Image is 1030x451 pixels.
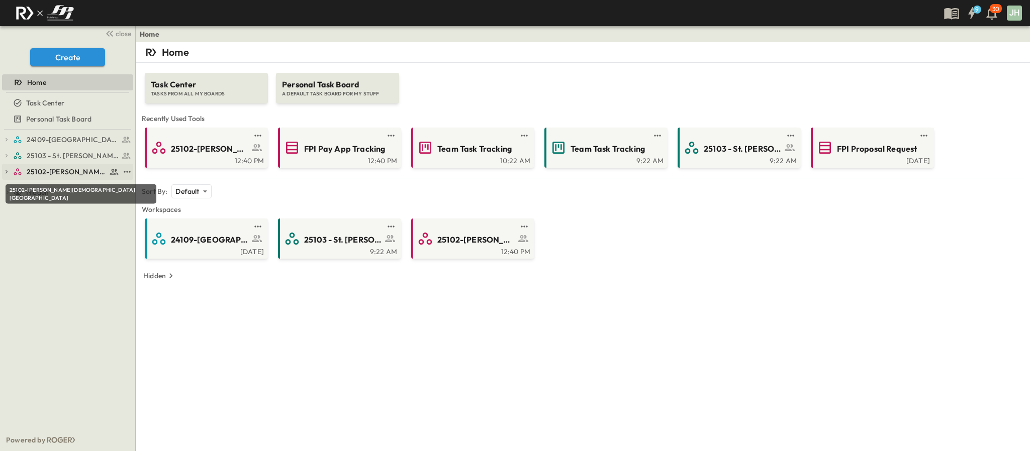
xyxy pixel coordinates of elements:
button: JH [1006,5,1023,22]
a: 25102-[PERSON_NAME][DEMOGRAPHIC_DATA][GEOGRAPHIC_DATA] [413,231,530,247]
span: 25103 - St. [PERSON_NAME] Phase 2 [27,151,119,161]
span: Home [27,77,46,87]
a: 25103 - St. [PERSON_NAME] Phase 2 [680,140,797,156]
a: 12:40 PM [413,247,530,255]
a: Personal Task BoardA DEFAULT TASK BOARD FOR MY STUFF [275,63,400,103]
button: Create [30,48,105,66]
span: 25102-[PERSON_NAME][DEMOGRAPHIC_DATA][GEOGRAPHIC_DATA] [171,143,249,155]
a: FPI Pay App Tracking [280,140,397,156]
div: JH [1007,6,1022,21]
button: test [518,130,530,142]
button: test [785,130,797,142]
p: Hidden [143,271,166,281]
a: [DATE] [147,247,264,255]
a: 12:40 PM [280,156,397,164]
nav: breadcrumbs [140,29,165,39]
button: 9 [962,4,982,22]
button: test [518,220,530,233]
div: 25102-[PERSON_NAME][DEMOGRAPHIC_DATA][GEOGRAPHIC_DATA] [6,184,156,204]
span: 24109-St. Teresa of Calcutta Parish Hall [27,135,119,145]
a: Team Task Tracking [413,140,530,156]
span: A DEFAULT TASK BOARD FOR MY STUFF [282,90,393,97]
span: TASKS FROM ALL MY BOARDS [151,90,262,97]
a: 25103 - St. [PERSON_NAME] Phase 2 [13,149,131,163]
span: Team Task Tracking [437,143,512,155]
a: 9:22 AM [680,156,797,164]
div: 24109-St. Teresa of Calcutta Parish Halltest [2,132,133,148]
img: c8d7d1ed905e502e8f77bf7063faec64e13b34fdb1f2bdd94b0e311fc34f8000.png [12,3,77,24]
a: 24109-[GEOGRAPHIC_DATA][PERSON_NAME] [147,231,264,247]
span: Task Center [26,98,64,108]
div: 25102-Christ The Redeemer Anglican Churchtest [2,164,133,180]
span: FPI Pay App Tracking [304,143,385,155]
p: 30 [992,5,999,13]
div: Personal Task Boardtest [2,111,133,127]
span: Team Task Tracking [571,143,645,155]
span: Workspaces [142,204,1024,214]
button: test [252,130,264,142]
a: 10:22 AM [413,156,530,164]
a: 25102-Christ The Redeemer Anglican Church [13,165,119,179]
button: Hidden [139,269,180,283]
a: Personal Task Board [2,112,131,126]
span: 25102-[PERSON_NAME][DEMOGRAPHIC_DATA][GEOGRAPHIC_DATA] [437,234,515,246]
a: Home [140,29,159,39]
span: FPI Proposal Request [837,143,917,155]
div: 25103 - St. [PERSON_NAME] Phase 2test [2,148,133,164]
a: Task CenterTASKS FROM ALL MY BOARDS [144,63,269,103]
a: Task Center [2,96,131,110]
button: test [651,130,664,142]
span: 25103 - St. [PERSON_NAME] Phase 2 [704,143,782,155]
h6: 9 [975,6,979,14]
a: 9:22 AM [546,156,664,164]
span: Recently Used Tools [142,114,1024,124]
button: test [252,220,264,233]
span: Task Center [151,79,262,90]
span: Personal Task Board [26,114,91,124]
a: [DATE] [813,156,930,164]
button: test [385,130,397,142]
a: 25103 - St. [PERSON_NAME] Phase 2 [280,231,397,247]
button: test [918,130,930,142]
span: 25103 - St. [PERSON_NAME] Phase 2 [304,234,382,246]
span: Personal Task Board [282,79,393,90]
a: 9:22 AM [280,247,397,255]
button: close [101,26,133,40]
div: Default [171,184,211,198]
span: close [116,29,131,39]
a: 25102-[PERSON_NAME][DEMOGRAPHIC_DATA][GEOGRAPHIC_DATA] [147,140,264,156]
a: 24109-St. Teresa of Calcutta Parish Hall [13,133,131,147]
button: test [121,166,133,178]
p: Default [175,186,199,196]
p: Home [162,45,189,59]
span: 24109-[GEOGRAPHIC_DATA][PERSON_NAME] [171,234,249,246]
span: 25102-Christ The Redeemer Anglican Church [27,167,107,177]
a: Home [2,75,131,89]
a: Team Task Tracking [546,140,664,156]
a: 12:40 PM [147,156,264,164]
a: FPI Proposal Request [813,140,930,156]
button: test [385,220,397,233]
